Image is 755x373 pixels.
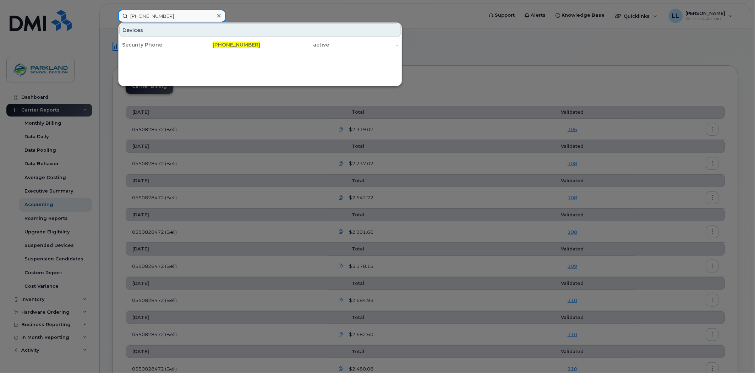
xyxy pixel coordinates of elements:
div: Security Phone [122,41,191,48]
span: [PHONE_NUMBER] [213,42,260,48]
div: Devices [119,23,401,37]
div: active [260,41,329,48]
a: Security Phone[PHONE_NUMBER]active- [119,38,401,51]
div: - [329,41,399,48]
